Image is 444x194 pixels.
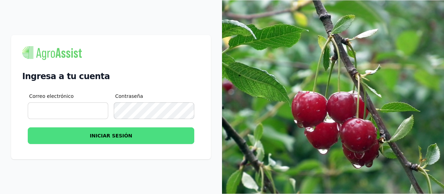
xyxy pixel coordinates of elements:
[29,93,74,100] span: Correo electrónico
[28,102,108,119] input: Correo electrónico
[22,46,82,60] img: AgroAssist
[22,71,200,82] h1: Ingresa a tu cuenta
[114,102,194,119] input: Contraseña
[28,127,194,144] button: INICIAR SESIÓN
[115,93,143,100] span: Contraseña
